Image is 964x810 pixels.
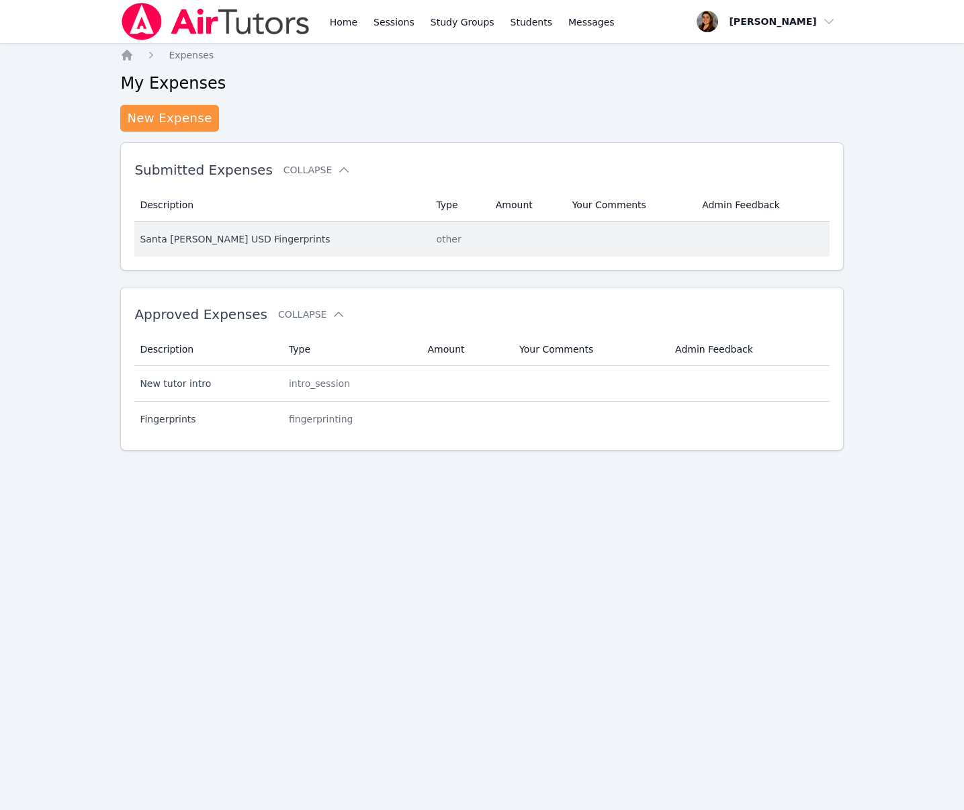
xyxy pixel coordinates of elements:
span: Submitted Expenses [134,162,272,178]
th: Your Comments [564,189,694,222]
button: Collapse [278,308,345,321]
th: Type [428,189,487,222]
div: Santa [PERSON_NAME] USD Fingerprints [140,232,420,246]
span: Approved Expenses [134,306,267,322]
div: other [436,232,479,246]
th: Amount [488,189,564,222]
button: Collapse [283,163,351,177]
span: Messages [568,15,615,29]
img: Air Tutors [120,3,310,40]
a: Expenses [169,48,214,62]
h2: My Expenses [120,73,843,94]
nav: Breadcrumb [120,48,843,62]
div: Fingerprints [140,412,273,426]
th: Admin Feedback [667,333,830,366]
a: New Expense [120,105,218,132]
div: fingerprinting [289,412,412,426]
th: Description [134,189,428,222]
th: Type [281,333,420,366]
div: intro_session [289,377,412,390]
th: Amount [419,333,511,366]
th: Description [134,333,281,366]
div: New tutor intro [140,377,273,390]
th: Your Comments [511,333,667,366]
th: Admin Feedback [694,189,829,222]
span: Expenses [169,50,214,60]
